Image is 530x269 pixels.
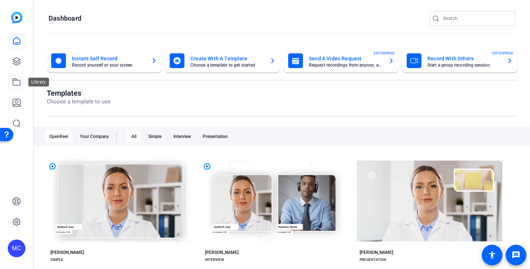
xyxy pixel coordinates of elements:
div: [PERSON_NAME] [50,249,84,255]
div: Simple [144,131,166,142]
mat-card-subtitle: Choose a template to get started [190,63,264,67]
span: ENTERPRISE [492,50,513,56]
img: blue-gradient.svg [11,12,22,23]
mat-card-title: Instant Self Record [72,54,145,63]
div: SIMPLE [50,257,63,263]
mat-card-subtitle: Record yourself or your screen [72,63,145,67]
button: Instant Self RecordRecord yourself or your screen [47,49,162,72]
mat-card-title: Record With Others [427,54,501,63]
div: [PERSON_NAME] [205,249,239,255]
mat-card-title: Create With A Template [190,54,264,63]
span: ENTERPRISE [374,50,395,56]
div: PRESENTATION [360,257,386,263]
h1: Templates [47,89,110,98]
div: OpenReel [45,131,73,142]
input: Search [443,14,509,23]
div: Library [28,78,49,86]
div: Interview [169,131,195,142]
div: INTERVIEW [205,257,224,263]
h1: Dashboard [49,14,81,23]
button: Create With A TemplateChoose a template to get started [165,49,280,72]
mat-card-title: Send A Video Request [309,54,382,63]
mat-card-subtitle: Start a group recording session [427,63,501,67]
div: [PERSON_NAME] [360,249,393,255]
div: Your Company [75,131,113,142]
div: All [127,131,141,142]
mat-card-subtitle: Request recordings from anyone, anywhere [309,63,382,67]
button: Send A Video RequestRequest recordings from anyone, anywhereENTERPRISE [284,49,399,72]
mat-icon: accessibility [488,251,497,259]
button: Record With OthersStart a group recording sessionENTERPRISE [402,49,517,72]
div: MC [8,240,25,257]
div: Presentation [198,131,232,142]
mat-icon: message [512,251,520,259]
p: Choose a template to use [47,98,110,106]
